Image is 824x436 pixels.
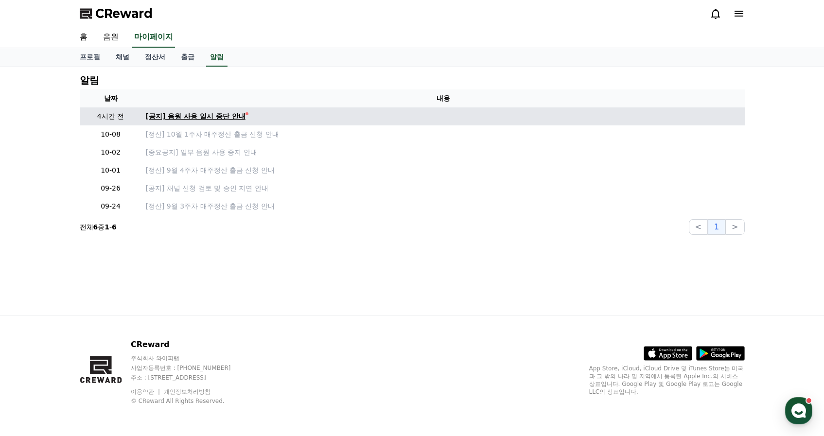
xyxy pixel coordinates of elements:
[108,48,137,67] a: 채널
[146,147,741,157] a: [중요공지] 일부 음원 사용 중지 안내
[146,111,245,122] div: [공지] 음원 사용 일시 중단 안내
[95,27,126,48] a: 음원
[150,323,162,331] span: 설정
[137,48,173,67] a: 정산서
[142,89,745,107] th: 내용
[84,201,138,211] p: 09-24
[31,323,36,331] span: 홈
[112,223,117,231] strong: 6
[146,165,741,175] a: [정산] 9월 4주차 매주정산 출금 신청 안내
[131,374,249,382] p: 주소 : [STREET_ADDRESS]
[72,27,95,48] a: 홈
[146,129,741,140] a: [정산] 10월 1주차 매주정산 출금 신청 안내
[80,6,153,21] a: CReward
[80,75,99,86] h4: 알림
[3,308,64,332] a: 홈
[105,223,109,231] strong: 1
[146,183,741,193] a: [공지] 채널 신청 검토 및 승인 지연 안내
[72,48,108,67] a: 프로필
[708,219,725,235] button: 1
[131,339,249,350] p: CReward
[173,48,202,67] a: 출금
[132,27,175,48] a: 마이페이지
[164,388,210,395] a: 개인정보처리방침
[131,354,249,362] p: 주식회사 와이피랩
[80,222,117,232] p: 전체 중 -
[125,308,187,332] a: 설정
[93,223,98,231] strong: 6
[84,129,138,140] p: 10-08
[64,308,125,332] a: 대화
[89,323,101,331] span: 대화
[80,89,142,107] th: 날짜
[146,111,741,122] a: [공지] 음원 사용 일시 중단 안내
[95,6,153,21] span: CReward
[84,183,138,193] p: 09-26
[206,48,228,67] a: 알림
[131,397,249,405] p: © CReward All Rights Reserved.
[146,201,741,211] a: [정산] 9월 3주차 매주정산 출금 신청 안내
[131,388,161,395] a: 이용약관
[689,219,708,235] button: <
[84,165,138,175] p: 10-01
[725,219,744,235] button: >
[589,365,745,396] p: App Store, iCloud, iCloud Drive 및 iTunes Store는 미국과 그 밖의 나라 및 지역에서 등록된 Apple Inc.의 서비스 상표입니다. Goo...
[84,111,138,122] p: 4시간 전
[131,364,249,372] p: 사업자등록번호 : [PHONE_NUMBER]
[84,147,138,157] p: 10-02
